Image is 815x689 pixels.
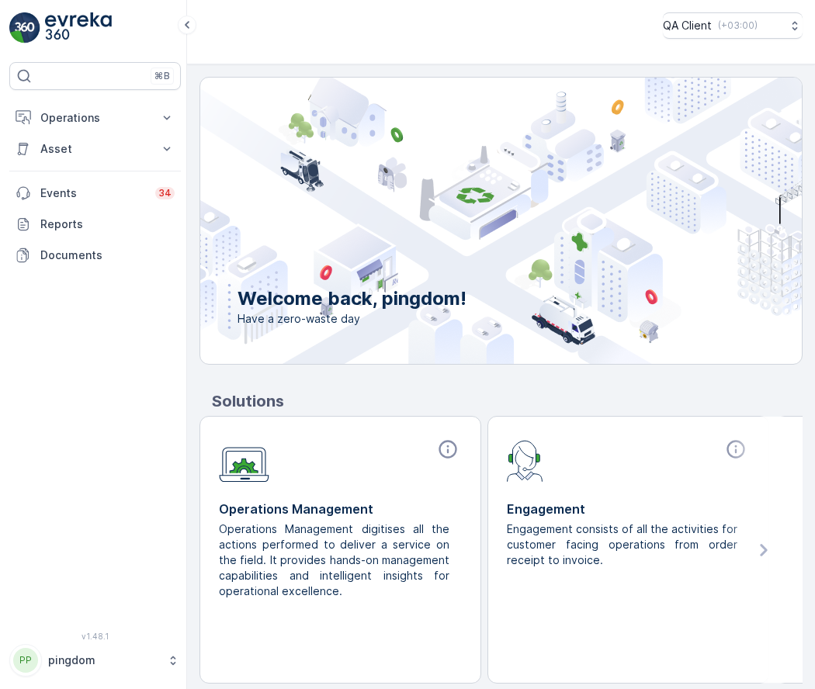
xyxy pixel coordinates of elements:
p: QA Client [663,18,712,33]
a: Reports [9,209,181,240]
p: Welcome back, pingdom! [238,286,466,311]
img: module-icon [219,438,269,483]
a: Events34 [9,178,181,209]
span: Have a zero-waste day [238,311,466,327]
p: Operations Management digitises all the actions performed to deliver a service on the field. It p... [219,521,449,599]
p: Reports [40,216,175,232]
p: Asset [40,141,150,157]
p: 34 [158,187,172,199]
p: Events [40,185,146,201]
p: Documents [40,248,175,263]
button: QA Client(+03:00) [663,12,803,39]
button: Asset [9,133,181,164]
img: logo_light-DOdMpM7g.png [45,12,112,43]
a: Documents [9,240,181,271]
button: Operations [9,102,181,133]
button: PPpingdom [9,644,181,677]
p: pingdom [48,653,159,668]
img: module-icon [507,438,543,482]
span: v 1.48.1 [9,632,181,641]
img: city illustration [130,78,802,364]
p: Engagement consists of all the activities for customer facing operations from order receipt to in... [507,521,737,568]
p: ( +03:00 ) [718,19,758,32]
p: Operations Management [219,500,462,518]
p: Engagement [507,500,750,518]
p: Solutions [212,390,803,413]
p: Operations [40,110,150,126]
div: PP [13,648,38,673]
img: logo [9,12,40,43]
p: ⌘B [154,70,170,82]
